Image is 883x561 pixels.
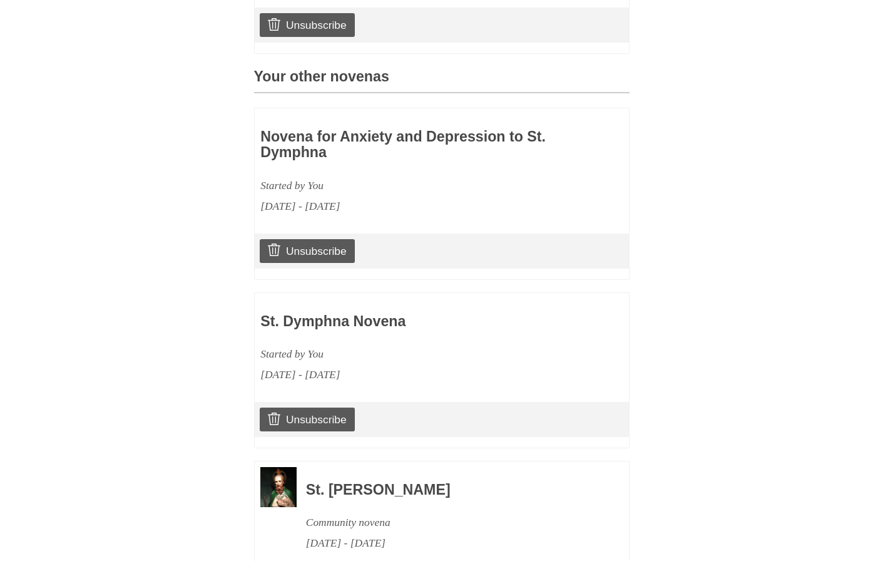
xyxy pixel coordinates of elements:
[260,239,354,263] a: Unsubscribe
[306,482,595,498] h3: St. [PERSON_NAME]
[306,512,595,533] div: Community novena
[254,69,630,93] h3: Your other novenas
[260,13,354,37] a: Unsubscribe
[260,344,549,364] div: Started by You
[260,175,549,196] div: Started by You
[260,467,297,507] img: Novena image
[260,364,549,385] div: [DATE] - [DATE]
[260,196,549,217] div: [DATE] - [DATE]
[306,533,595,553] div: [DATE] - [DATE]
[260,129,549,161] h3: Novena for Anxiety and Depression to St. Dymphna
[260,408,354,431] a: Unsubscribe
[260,314,549,330] h3: St. Dymphna Novena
